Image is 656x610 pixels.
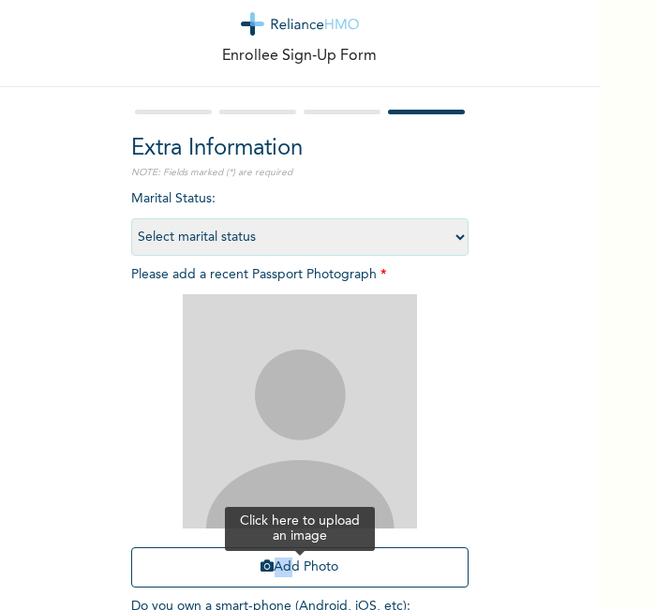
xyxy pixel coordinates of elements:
[223,45,378,67] p: Enrollee Sign-Up Form
[131,268,469,597] span: Please add a recent Passport Photograph
[131,547,469,588] button: Add Photo
[241,12,359,36] img: logo
[183,294,417,528] img: Crop
[131,132,469,166] h2: Extra Information
[131,192,469,244] span: Marital Status :
[131,166,469,180] p: NOTE: Fields marked (*) are required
